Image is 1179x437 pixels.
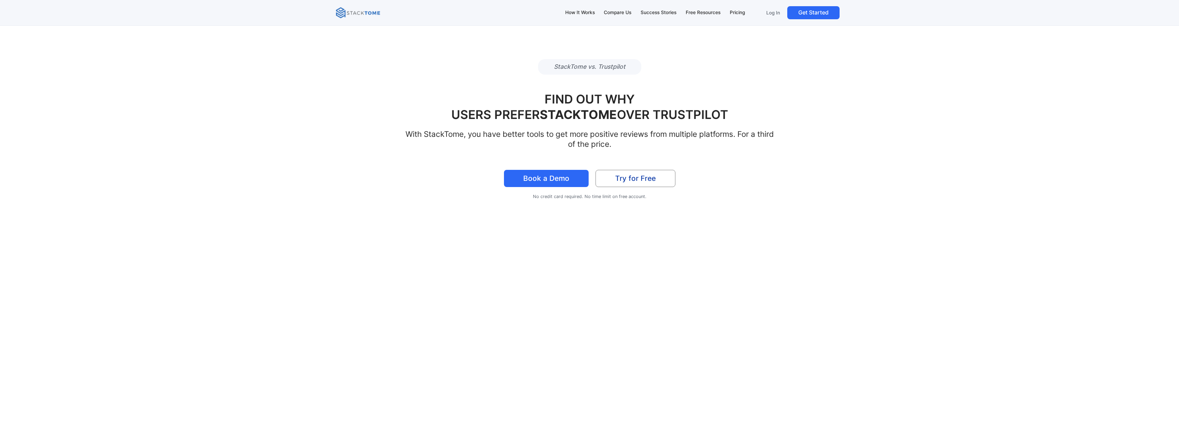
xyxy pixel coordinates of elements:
[540,107,617,122] strong: STACKTOME
[726,6,748,20] a: Pricing
[565,9,595,17] div: How It Works
[601,6,635,20] a: Compare Us
[641,9,676,17] div: Success Stories
[405,92,774,123] h1: FIND OUT WHY USERS PREFER OVER TRUSTPILOT
[730,9,745,17] div: Pricing
[638,6,680,20] a: Success Stories
[604,9,631,17] div: Compare Us
[336,194,843,199] div: No credit card required. No time limit on free account.
[686,9,720,17] div: Free Resources
[538,59,641,75] p: StackTome vs. Trustpilot
[762,6,785,19] a: Log In
[682,6,724,20] a: Free Resources
[787,6,840,19] a: Get Started
[562,6,598,20] a: How It Works
[504,170,589,187] a: Book a Demo
[405,129,774,149] h2: With StackTome, you have better tools to get more positive reviews from multiple platforms. For a...
[596,170,675,187] a: Try for Free
[766,10,780,16] p: Log In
